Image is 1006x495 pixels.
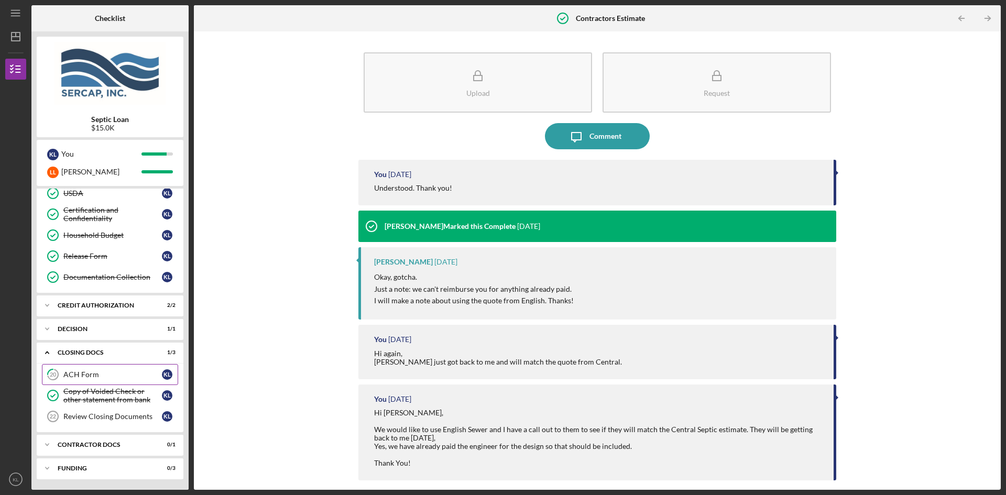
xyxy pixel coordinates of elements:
div: K L [162,272,172,282]
div: You [374,335,387,344]
div: 1 / 3 [157,349,176,356]
div: You [61,145,141,163]
b: Contractors Estimate [576,14,645,23]
img: Product logo [37,42,183,105]
div: CREDIT AUTHORIZATION [58,302,149,309]
div: 2 / 2 [157,302,176,309]
b: Checklist [95,14,125,23]
a: 22Review Closing DocumentsKL [42,406,178,427]
div: Contractor Docs [58,442,149,448]
div: Comment [589,123,621,149]
p: I will make a note about using the quote from English. Thanks! [374,295,574,306]
button: Upload [364,52,592,113]
p: Just a note: we can't reimburse you for anything already paid. [374,283,574,295]
a: Certification and ConfidentialityKL [42,204,178,225]
div: Review Closing Documents [63,412,162,421]
time: 2025-08-04 16:47 [388,395,411,403]
a: Copy of Voided Check or other statement from bankKL [42,385,178,406]
div: 1 / 1 [157,326,176,332]
div: K L [162,411,172,422]
button: KL [5,469,26,490]
div: $15.0K [91,124,129,132]
div: L L [47,167,59,178]
div: [PERSON_NAME] [374,258,433,266]
div: CLOSING DOCS [58,349,149,356]
div: K L [162,251,172,261]
div: Request [704,89,730,97]
div: You [374,395,387,403]
div: Decision [58,326,149,332]
div: Copy of Voided Check or other statement from bank [63,387,162,404]
div: Upload [466,89,490,97]
tspan: 22 [50,413,56,420]
p: Okay, gotcha. [374,271,574,283]
div: 0 / 1 [157,442,176,448]
div: ACH Form [63,370,162,379]
a: USDAKL [42,183,178,204]
div: USDA [63,189,162,197]
div: Hi [PERSON_NAME], We would like to use English Sewer and I have a call out to them to see if they... [374,409,823,468]
text: KL [13,477,19,482]
div: Hi again, [PERSON_NAME] just got back to me and will match the quote from Central. [374,349,622,366]
b: Septic Loan [91,115,129,124]
time: 2025-08-04 17:02 [388,335,411,344]
div: [PERSON_NAME] [61,163,141,181]
a: Release FormKL [42,246,178,267]
a: Household BudgetKL [42,225,178,246]
div: K L [162,369,172,380]
button: Request [603,52,831,113]
div: 0 / 3 [157,465,176,471]
div: K L [162,230,172,240]
a: Documentation CollectionKL [42,267,178,288]
div: K L [162,209,172,219]
div: Documentation Collection [63,273,162,281]
time: 2025-08-04 17:57 [388,170,411,179]
div: [PERSON_NAME] Marked this Complete [385,222,516,230]
div: K L [47,149,59,160]
time: 2025-08-04 17:56 [434,258,457,266]
div: Certification and Confidentiality [63,206,162,223]
div: K L [162,188,172,199]
div: K L [162,390,172,401]
div: Release Form [63,252,162,260]
div: You [374,170,387,179]
button: Comment [545,123,650,149]
a: 20ACH FormKL [42,364,178,385]
time: 2025-08-04 17:57 [517,222,540,230]
div: Funding [58,465,149,471]
tspan: 20 [50,371,57,378]
div: Household Budget [63,231,162,239]
div: Understood. Thank you! [374,184,452,192]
